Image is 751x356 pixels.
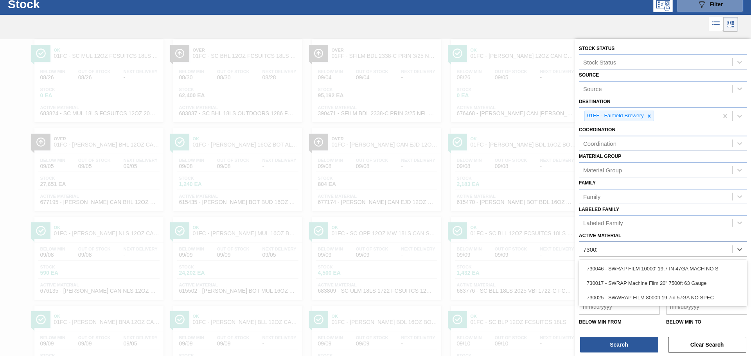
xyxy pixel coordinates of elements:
[666,319,701,325] label: Below Min to
[579,46,614,51] label: Stock Status
[167,34,306,122] a: ÍconeOver01FC - SC BHL 12OZ FCSUITCS 18LS OUTDOORBelow Min08/30Out Of Stock08/30Next Delivery08/2...
[579,127,615,132] label: Coordination
[583,85,602,92] div: Source
[306,34,445,122] a: ÍconeOver01FF - SFILM BDL 2338-C PRIN 3/25 NFL 0225 267Below Min09/04Out Of Stock09/04Next Delive...
[579,319,622,325] label: Below Min from
[584,34,723,122] a: ÍconeOk01FC - CRWN BHL TFS TWIST TWSTOFF 70# 2-COLR 1458-H 70LB CROWNBelow Min09/02Out Of Stock09...
[579,207,619,212] label: Labeled Family
[579,276,747,290] div: 730017 - SWRAP Machine Film 20" 7500ft 63 Gauge
[723,17,738,32] div: Card Vision
[445,34,584,122] a: ÍconeOk01FC - [PERSON_NAME] 12OZ CAN CAN PK 12/12 CANBelow Min08/26Out Of Stock09/05Next Delivery...
[583,59,616,65] div: Stock Status
[579,290,747,305] div: 730025 - SWWRAP FILM 8000ft 19.7in 57GA NO SPEC
[583,166,622,173] div: Material Group
[579,154,621,159] label: Material Group
[579,328,660,343] input: mm/dd/yyyy
[710,1,723,7] span: Filter
[579,180,596,186] label: Family
[666,328,747,343] input: mm/dd/yyyy
[585,111,645,121] div: 01FF - Fairfield Brewery
[579,261,747,276] div: 730046 - SWRAP FILM 10000' 19.7 IN 47GA MACH NO S
[579,72,599,78] label: Source
[583,193,600,200] div: Family
[583,220,623,226] div: Labeled Family
[29,34,167,122] a: ÍconeOk01FC - SC MUL 12OZ FCSUITCS 18LS CAN SLEEK SUMMER PROMOBelow Min08/26Out Of Stock08/26Next...
[579,233,621,238] label: Active Material
[583,140,616,147] div: Coordination
[579,299,660,315] input: mm/dd/yyyy
[579,99,610,104] label: Destination
[666,299,747,315] input: mm/dd/yyyy
[709,17,723,32] div: List Vision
